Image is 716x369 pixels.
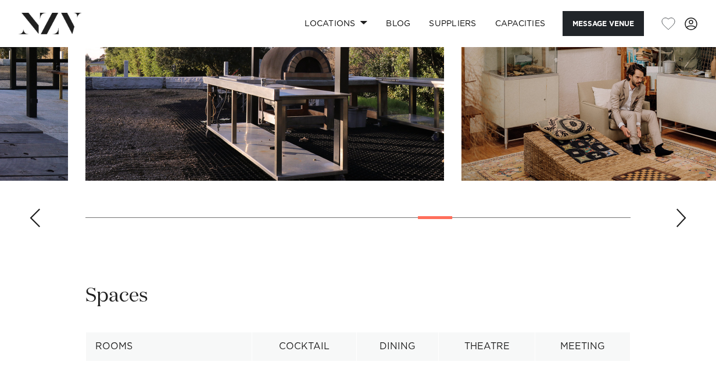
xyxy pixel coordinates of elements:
button: Message Venue [563,11,644,36]
a: Locations [295,11,377,36]
a: BLOG [377,11,420,36]
th: Cocktail [252,332,356,361]
h2: Spaces [85,283,148,309]
a: Capacities [486,11,555,36]
img: nzv-logo.png [19,13,82,34]
th: Dining [356,332,439,361]
th: Rooms [86,332,252,361]
th: Meeting [535,332,630,361]
th: Theatre [439,332,535,361]
a: SUPPLIERS [420,11,485,36]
